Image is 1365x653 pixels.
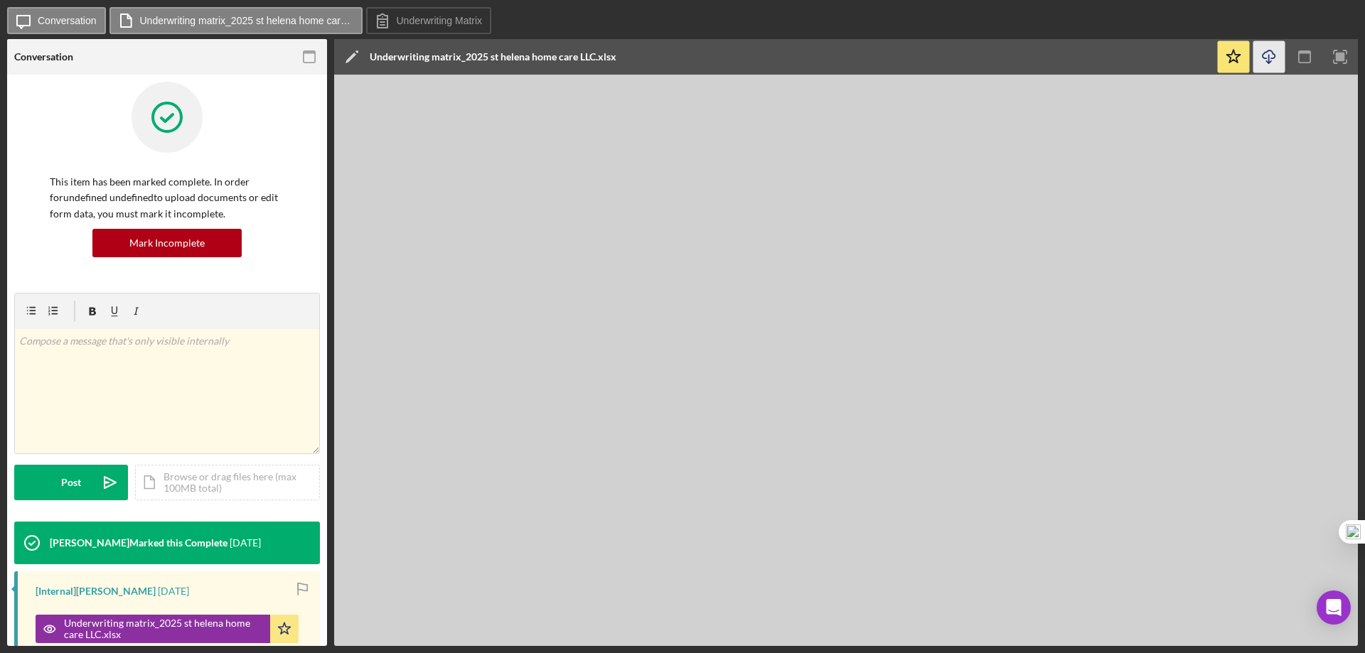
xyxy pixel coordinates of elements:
div: Post [61,465,81,500]
button: Post [14,465,128,500]
div: Underwriting matrix_2025 st helena home care LLC.xlsx [370,51,616,63]
button: Conversation [7,7,106,34]
div: [Internal] [PERSON_NAME] [36,585,156,597]
time: 2025-09-08 23:15 [158,585,189,597]
button: Underwriting matrix_2025 st helena home care LLC.xlsx [36,615,299,643]
button: Mark Incomplete [92,229,242,257]
iframe: Document Preview [334,75,1358,646]
button: Underwriting matrix_2025 st helena home care LLC.xlsx [109,7,363,34]
div: Conversation [14,51,73,63]
label: Underwriting Matrix [397,15,483,26]
p: This item has been marked complete. In order for undefined undefined to upload documents or edit ... [50,174,284,222]
label: Underwriting matrix_2025 st helena home care LLC.xlsx [140,15,353,26]
div: Underwriting matrix_2025 st helena home care LLC.xlsx [64,617,263,640]
div: Mark Incomplete [129,229,205,257]
label: Conversation [38,15,97,26]
div: Open Intercom Messenger [1317,590,1351,625]
img: one_i.png [1346,524,1361,539]
time: 2025-09-10 21:32 [230,537,261,549]
div: [PERSON_NAME] Marked this Complete [50,537,227,549]
button: Underwriting Matrix [366,7,492,34]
